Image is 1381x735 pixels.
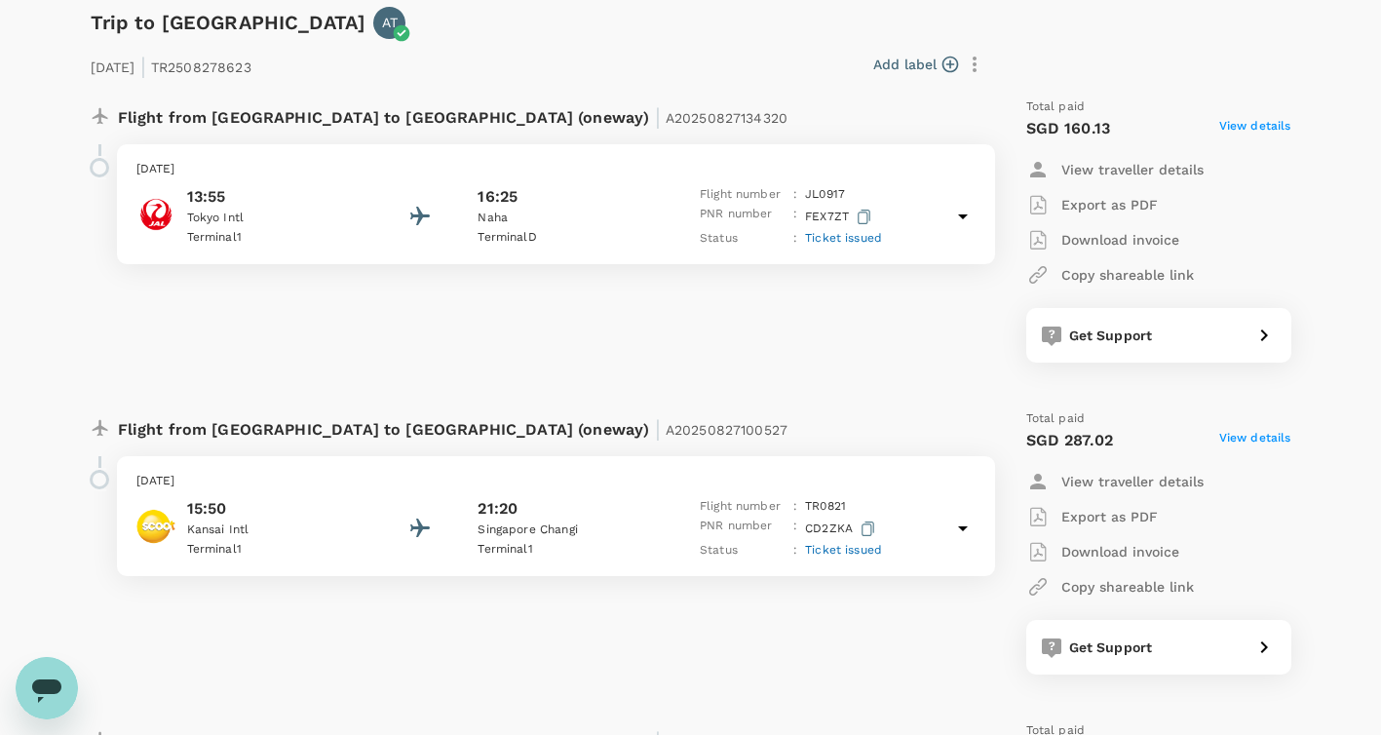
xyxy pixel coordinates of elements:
span: | [140,53,146,80]
p: Singapore Changi [478,521,653,540]
p: : [793,497,797,517]
p: Terminal 1 [187,228,363,248]
p: Download invoice [1061,230,1179,250]
span: A20250827100527 [666,422,787,438]
p: 21:20 [478,497,518,521]
p: Terminal D [478,228,653,248]
button: Copy shareable link [1026,569,1194,604]
p: JL 0917 [805,185,845,205]
span: Ticket issued [805,231,882,245]
p: : [793,229,797,249]
p: : [793,205,797,229]
span: | [655,103,661,131]
button: Copy shareable link [1026,257,1194,292]
button: Add label [873,55,958,74]
p: [DATE] [136,160,976,179]
p: Copy shareable link [1061,577,1194,597]
p: Naha [478,209,653,228]
h6: Trip to [GEOGRAPHIC_DATA] [91,7,366,38]
span: | [655,415,661,443]
p: TR 0821 [805,497,846,517]
p: SGD 160.13 [1026,117,1111,140]
p: Kansai Intl [187,521,363,540]
span: Total paid [1026,97,1086,117]
button: View traveller details [1026,152,1204,187]
button: Export as PDF [1026,499,1158,534]
p: 16:25 [478,185,518,209]
p: SGD 287.02 [1026,429,1114,452]
img: Japan Airlines [136,195,175,234]
p: : [793,185,797,205]
span: Get Support [1069,328,1153,343]
iframe: Button to launch messaging window [16,657,78,719]
p: 13:55 [187,185,363,209]
p: Terminal 1 [187,540,363,560]
button: View traveller details [1026,464,1204,499]
p: PNR number [700,205,786,229]
p: Copy shareable link [1061,265,1194,285]
span: A20250827134320 [666,110,787,126]
p: : [793,541,797,561]
p: View traveller details [1061,472,1204,491]
p: CD2ZKA [805,517,879,541]
p: : [793,517,797,541]
span: Get Support [1069,639,1153,655]
p: View traveller details [1061,160,1204,179]
p: Status [700,541,786,561]
p: Export as PDF [1061,195,1158,214]
p: 15:50 [187,497,363,521]
p: Tokyo Intl [187,209,363,228]
button: Download invoice [1026,534,1179,569]
p: Download invoice [1061,542,1179,561]
button: Download invoice [1026,222,1179,257]
span: View details [1219,429,1291,452]
button: Export as PDF [1026,187,1158,222]
img: Scoot [136,507,175,546]
p: Flight from [GEOGRAPHIC_DATA] to [GEOGRAPHIC_DATA] (oneway) [118,97,788,133]
p: FEX7ZT [805,205,875,229]
p: Flight number [700,497,786,517]
p: Status [700,229,786,249]
p: PNR number [700,517,786,541]
p: Export as PDF [1061,507,1158,526]
span: View details [1219,117,1291,140]
p: AT [382,13,398,32]
span: Total paid [1026,409,1086,429]
p: Flight from [GEOGRAPHIC_DATA] to [GEOGRAPHIC_DATA] (oneway) [118,409,788,445]
p: [DATE] [136,472,976,491]
p: Flight number [700,185,786,205]
span: Ticket issued [805,543,882,557]
p: [DATE] TR2508278623 [91,47,251,82]
p: Terminal 1 [478,540,653,560]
